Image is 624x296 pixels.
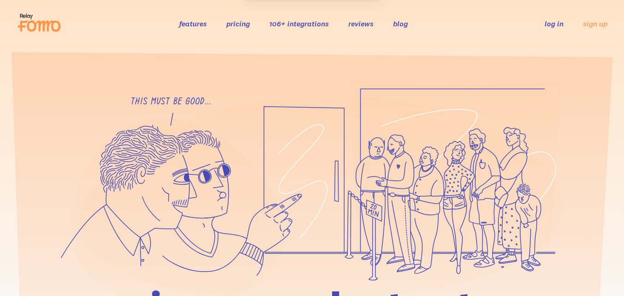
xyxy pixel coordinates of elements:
[226,19,250,28] a: pricing
[545,19,563,28] a: log in
[348,19,374,28] a: reviews
[269,19,329,28] a: 106+ integrations
[179,19,207,28] a: features
[393,19,408,28] a: blog
[583,19,607,29] a: sign up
